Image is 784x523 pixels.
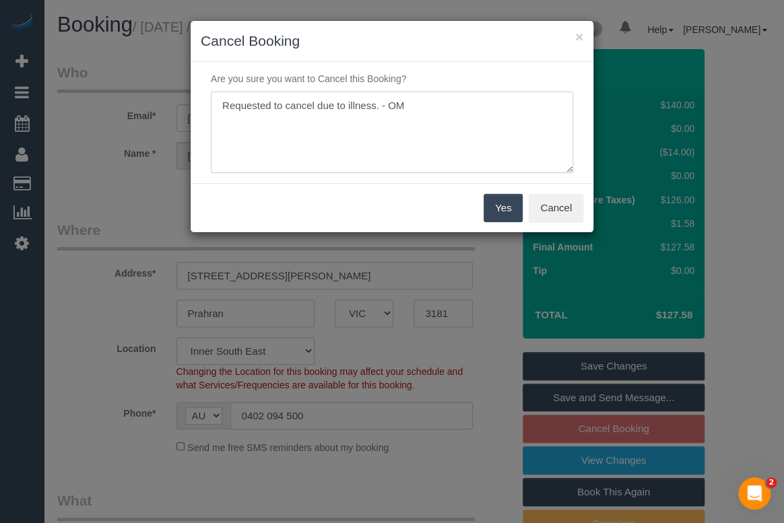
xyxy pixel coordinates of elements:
[484,194,523,222] button: Yes
[201,72,583,85] p: Are you sure you want to Cancel this Booking?
[766,477,777,488] span: 2
[529,194,583,222] button: Cancel
[201,31,583,51] h3: Cancel Booking
[738,477,771,510] iframe: Intercom live chat
[575,30,583,44] button: ×
[191,21,593,232] sui-modal: Cancel Booking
